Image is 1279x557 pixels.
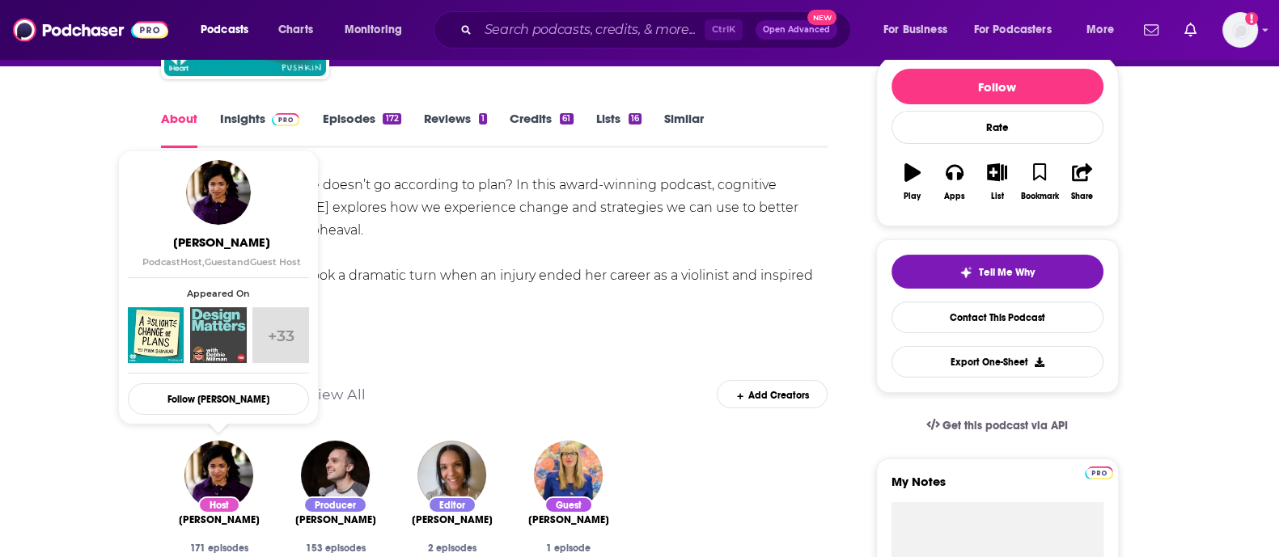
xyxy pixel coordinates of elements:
[560,113,573,124] div: 61
[322,111,400,148] a: Episodes172
[1019,153,1061,211] button: Bookmark
[301,441,370,509] img: Tyler Greene
[664,111,704,148] a: Similar
[944,192,965,201] div: Apps
[891,346,1103,378] button: Export One-Sheet
[186,160,251,225] img: Dr. Maya Shankar
[544,496,593,513] div: Guest
[510,111,573,148] a: Credits61
[424,111,487,148] a: Reviews1
[383,113,400,124] div: 172
[220,111,300,148] a: InsightsPodchaser Pro
[1085,466,1113,479] img: Podchaser Pro
[202,256,205,268] span: ,
[872,17,968,43] button: open menu
[412,513,493,526] span: [PERSON_NAME]
[407,542,498,554] div: 2 episodes
[428,496,476,513] div: Editor
[934,153,976,211] button: Apps
[717,380,828,408] div: Add Creators
[1245,12,1258,25] svg: Add a profile image
[333,17,423,43] button: open menu
[705,19,743,40] span: Ctrl K
[1137,16,1165,44] a: Show notifications dropdown
[479,113,487,124] div: 1
[528,513,609,526] a: Jennifer Romolini
[883,19,947,41] span: For Business
[189,17,269,43] button: open menu
[308,386,366,403] a: View All
[756,20,837,40] button: Open AdvancedNew
[1178,16,1203,44] a: Show notifications dropdown
[1071,192,1093,201] div: Share
[272,113,300,126] img: Podchaser Pro
[974,19,1052,41] span: For Podcasters
[161,111,197,148] a: About
[290,542,381,554] div: 153 episodes
[1222,12,1258,48] span: Logged in as sydneymorris_books
[528,513,609,526] span: [PERSON_NAME]
[295,513,376,526] span: [PERSON_NAME]
[478,17,705,43] input: Search podcasts, credits, & more...
[1222,12,1258,48] button: Show profile menu
[891,69,1103,104] button: Follow
[131,234,312,250] span: [PERSON_NAME]
[449,11,866,49] div: Search podcasts, credits, & more...
[345,19,402,41] span: Monitoring
[891,153,934,211] button: Play
[412,513,493,526] a: Sachar Mathias
[131,234,312,268] a: [PERSON_NAME]PodcastHost,GuestandGuest Host
[278,19,313,41] span: Charts
[1222,12,1258,48] img: User Profile
[417,441,486,509] img: Sachar Mathias
[128,288,309,299] span: Appeared On
[174,542,265,554] div: 171 episodes
[991,192,1004,201] div: List
[596,111,642,148] a: Lists16
[979,266,1035,279] span: Tell Me Why
[268,17,323,43] a: Charts
[13,15,168,45] img: Podchaser - Follow, Share and Rate Podcasts
[184,441,253,509] img: Dr. Maya Shankar
[1086,19,1114,41] span: More
[963,17,1075,43] button: open menu
[179,513,260,526] a: Dr. Maya Shankar
[763,26,830,34] span: Open Advanced
[523,542,614,554] div: 1 episode
[891,255,1103,289] button: tell me why sparkleTell Me Why
[942,419,1068,433] span: Get this podcast via API
[252,307,308,363] a: +33
[1085,464,1113,479] a: Pro website
[198,496,240,513] div: Host
[913,406,1082,445] a: Get this podcast via API
[1020,192,1058,201] div: Bookmark
[807,10,836,25] span: New
[891,111,1103,144] div: Rate
[179,513,260,526] span: [PERSON_NAME]
[976,153,1018,211] button: List
[303,496,367,513] div: Producer
[201,19,248,41] span: Podcasts
[891,302,1103,333] a: Contact This Podcast
[959,266,972,279] img: tell me why sparkle
[295,513,376,526] a: Tyler Greene
[231,256,250,268] span: and
[128,307,184,363] img: A Slight Change of Plans
[534,441,603,509] img: Jennifer Romolini
[142,256,301,268] span: Podcast Host Guest Guest Host
[891,474,1103,502] label: My Notes
[629,113,642,124] div: 16
[904,192,921,201] div: Play
[128,383,309,415] button: Follow [PERSON_NAME]
[1075,17,1134,43] button: open menu
[1061,153,1103,211] button: Share
[190,307,246,363] img: Design Matters with Debbie Millman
